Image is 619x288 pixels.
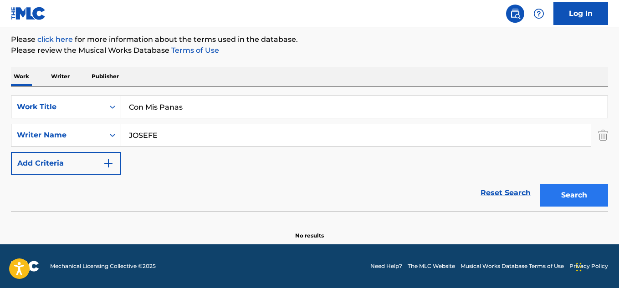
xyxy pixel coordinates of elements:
[17,101,99,112] div: Work Title
[598,124,608,147] img: Delete Criterion
[11,67,32,86] p: Work
[11,96,608,211] form: Search Form
[370,262,402,270] a: Need Help?
[510,8,521,19] img: search
[11,152,121,175] button: Add Criteria
[103,158,114,169] img: 9d2ae6d4665cec9f34b9.svg
[506,5,524,23] a: Public Search
[460,262,564,270] a: Musical Works Database Terms of Use
[540,184,608,207] button: Search
[11,7,46,20] img: MLC Logo
[295,221,324,240] p: No results
[408,262,455,270] a: The MLC Website
[476,183,535,203] a: Reset Search
[169,46,219,55] a: Terms of Use
[48,67,72,86] p: Writer
[89,67,122,86] p: Publisher
[553,2,608,25] a: Log In
[576,253,582,281] div: Arrastrar
[573,244,619,288] div: Widget de chat
[573,244,619,288] iframe: Chat Widget
[11,261,39,272] img: logo
[530,5,548,23] div: Help
[569,262,608,270] a: Privacy Policy
[50,262,156,270] span: Mechanical Licensing Collective © 2025
[17,130,99,141] div: Writer Name
[37,35,73,44] a: click here
[11,34,608,45] p: Please for more information about the terms used in the database.
[533,8,544,19] img: help
[11,45,608,56] p: Please review the Musical Works Database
